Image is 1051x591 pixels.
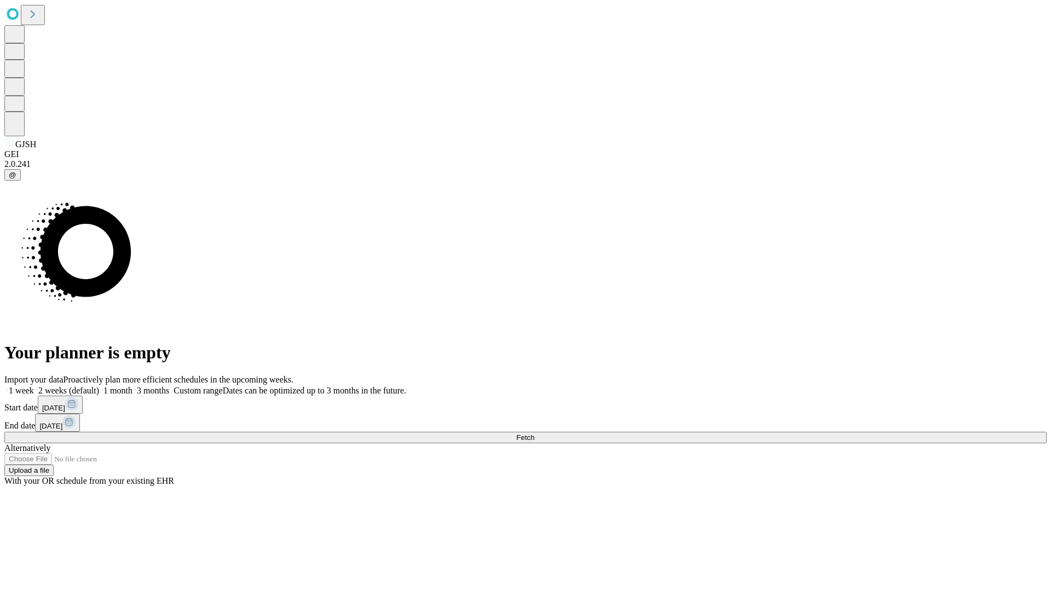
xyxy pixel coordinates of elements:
button: @ [4,169,21,181]
button: Upload a file [4,465,54,476]
div: 2.0.241 [4,159,1047,169]
button: Fetch [4,432,1047,443]
span: 1 month [103,386,132,395]
button: [DATE] [38,396,83,414]
span: Proactively plan more efficient schedules in the upcoming weeks. [63,375,293,384]
span: @ [9,171,16,179]
div: Start date [4,396,1047,414]
span: With your OR schedule from your existing EHR [4,476,174,485]
span: [DATE] [42,404,65,412]
span: Dates can be optimized up to 3 months in the future. [223,386,406,395]
span: Alternatively [4,443,50,453]
h1: Your planner is empty [4,343,1047,363]
span: GJSH [15,140,36,149]
span: 3 months [137,386,169,395]
span: 1 week [9,386,34,395]
div: GEI [4,149,1047,159]
span: Custom range [174,386,222,395]
button: [DATE] [35,414,80,432]
span: Fetch [516,433,534,442]
span: Import your data [4,375,63,384]
span: 2 weeks (default) [38,386,99,395]
div: End date [4,414,1047,432]
span: [DATE] [39,422,62,430]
